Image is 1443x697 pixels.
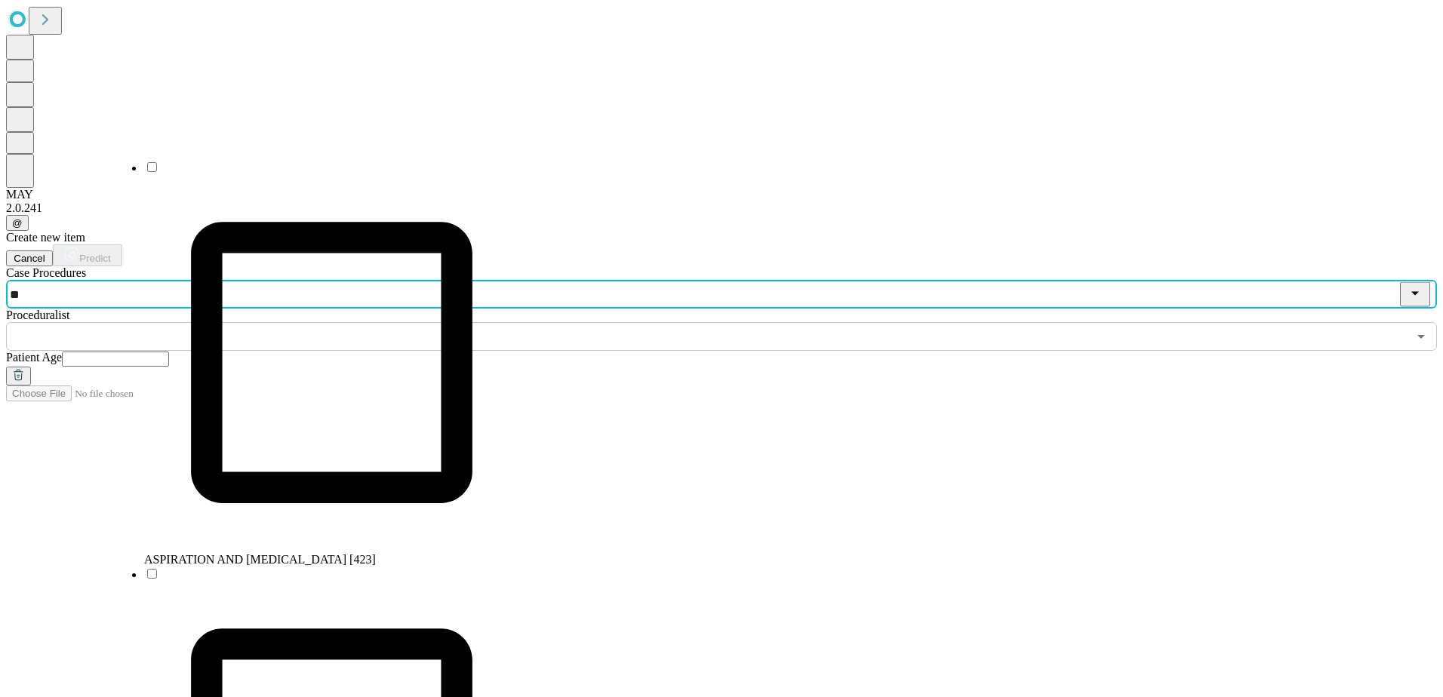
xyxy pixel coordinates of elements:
span: @ [12,217,23,229]
button: Cancel [6,250,53,266]
button: Open [1411,326,1432,347]
button: Predict [53,244,122,266]
span: Create new item [6,231,85,244]
button: Close [1400,282,1430,307]
span: Proceduralist [6,309,69,321]
span: ASPIRATION AND [MEDICAL_DATA] [423] [144,553,376,566]
span: Cancel [14,253,45,264]
span: Scheduled Procedure [6,266,86,279]
button: @ [6,215,29,231]
div: 2.0.241 [6,201,1437,215]
span: Predict [79,253,110,264]
span: Patient Age [6,351,62,364]
div: MAY [6,188,1437,201]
